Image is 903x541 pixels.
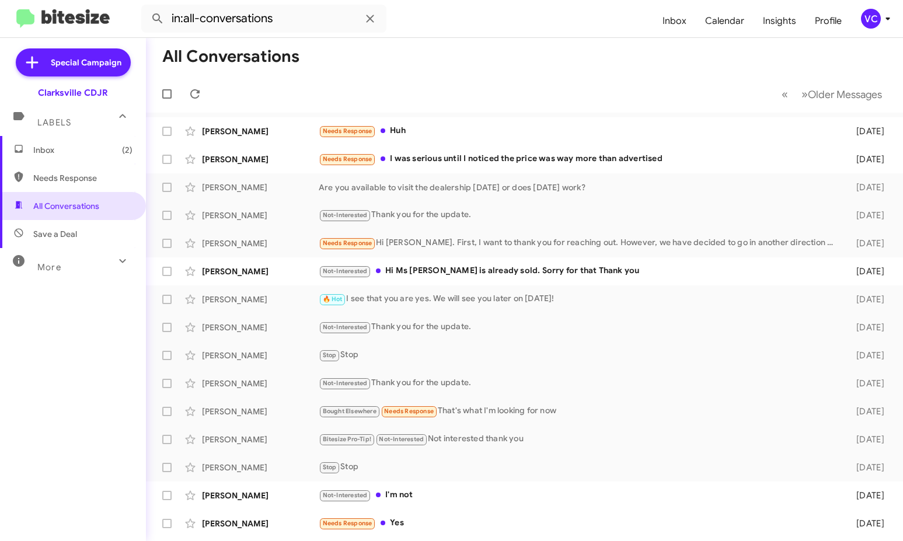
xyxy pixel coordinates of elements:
div: Clarksville CDJR [38,87,108,99]
div: That's what I'm looking for now [319,404,842,418]
div: [DATE] [842,462,894,473]
div: [PERSON_NAME] [202,210,319,221]
div: I'm not [319,488,842,502]
button: VC [851,9,890,29]
a: Calendar [696,4,754,38]
div: [PERSON_NAME] [202,406,319,417]
div: [DATE] [842,406,894,417]
div: Hi Ms [PERSON_NAME] is already sold. Sorry for that Thank you [319,264,842,278]
span: 🔥 Hot [323,295,343,303]
div: [PERSON_NAME] [202,462,319,473]
span: Inbox [33,144,133,156]
span: Stop [323,351,337,359]
button: Next [794,82,889,106]
div: Huh [319,124,842,138]
span: More [37,262,61,273]
div: Thank you for the update. [319,320,842,334]
div: Hi [PERSON_NAME]. First, I want to thank you for reaching out. However, we have decided to go in ... [319,236,842,250]
div: Not interested thank you [319,432,842,446]
div: Stop [319,460,842,474]
span: Needs Response [323,155,372,163]
div: [PERSON_NAME] [202,294,319,305]
span: Not-Interested [323,267,368,275]
div: [PERSON_NAME] [202,518,319,529]
div: Yes [319,516,842,530]
div: [PERSON_NAME] [202,322,319,333]
div: [DATE] [842,378,894,389]
div: Stop [319,348,842,362]
a: Inbox [653,4,696,38]
h1: All Conversations [162,47,299,66]
span: Not-Interested [323,211,368,219]
div: [DATE] [842,238,894,249]
span: Labels [37,117,71,128]
div: [DATE] [842,322,894,333]
span: Needs Response [323,519,372,527]
div: [DATE] [842,210,894,221]
div: I see that you are yes. We will see you later on [DATE]! [319,292,842,306]
div: Are you available to visit the dealership [DATE] or does [DATE] work? [319,182,842,193]
span: Needs Response [323,239,372,247]
span: Older Messages [808,88,882,101]
div: [PERSON_NAME] [202,125,319,137]
div: Thank you for the update. [319,208,842,222]
a: Profile [806,4,851,38]
div: VC [861,9,881,29]
a: Insights [754,4,806,38]
span: Needs Response [323,127,372,135]
div: [DATE] [842,266,894,277]
div: [DATE] [842,182,894,193]
button: Previous [775,82,795,106]
span: Not-Interested [323,379,368,387]
span: Not-Interested [323,323,368,331]
span: Stop [323,463,337,471]
span: All Conversations [33,200,99,212]
span: « [782,87,788,102]
div: [DATE] [842,518,894,529]
span: Bought Elsewhere [323,407,376,415]
div: [PERSON_NAME] [202,378,319,389]
nav: Page navigation example [775,82,889,106]
div: [DATE] [842,434,894,445]
div: [DATE] [842,125,894,137]
div: [PERSON_NAME] [202,490,319,501]
div: [PERSON_NAME] [202,266,319,277]
div: [DATE] [842,294,894,305]
span: Not-Interested [323,491,368,499]
span: Not-Interested [379,435,424,443]
span: (2) [122,144,133,156]
input: Search [141,5,386,33]
div: [DATE] [842,490,894,501]
span: Needs Response [33,172,133,184]
div: [PERSON_NAME] [202,350,319,361]
div: [DATE] [842,153,894,165]
div: [PERSON_NAME] [202,182,319,193]
span: Save a Deal [33,228,77,240]
div: I was serious until I noticed the price was way more than advertised [319,152,842,166]
span: Bitesize Pro-Tip! [323,435,371,443]
span: » [801,87,808,102]
a: Special Campaign [16,48,131,76]
span: Special Campaign [51,57,121,68]
div: [PERSON_NAME] [202,153,319,165]
div: [PERSON_NAME] [202,434,319,445]
span: Needs Response [384,407,434,415]
div: [DATE] [842,350,894,361]
div: [PERSON_NAME] [202,238,319,249]
div: Thank you for the update. [319,376,842,390]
